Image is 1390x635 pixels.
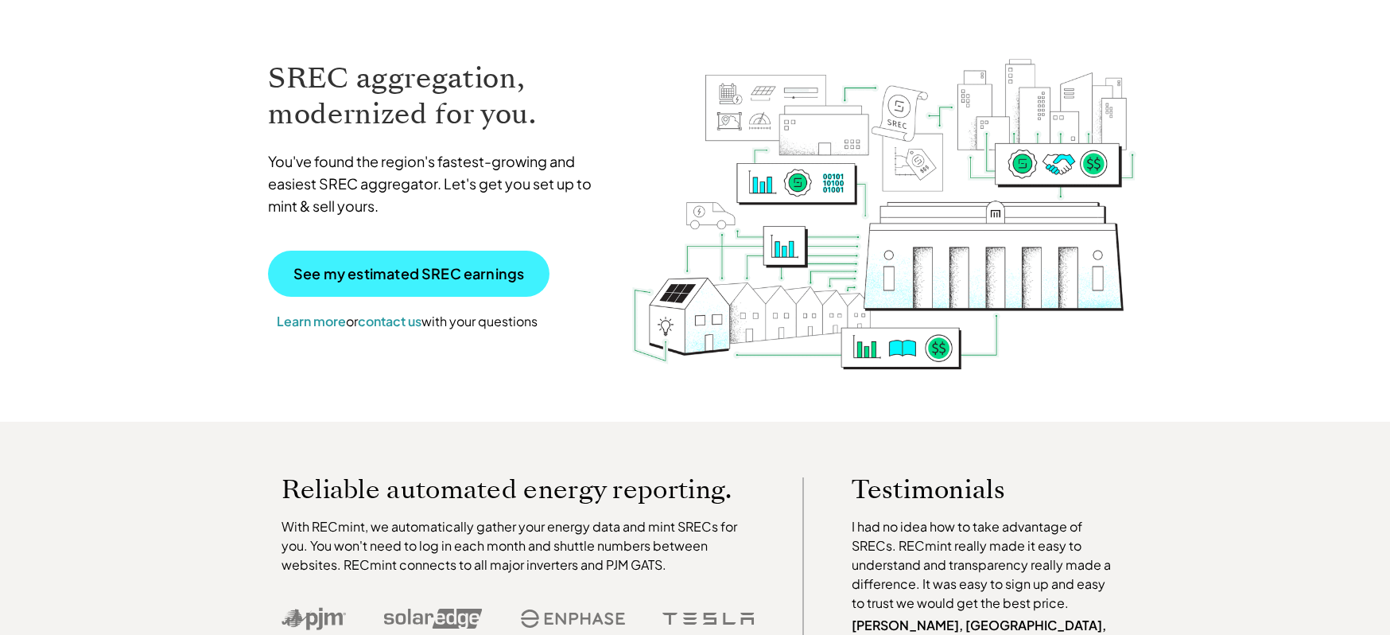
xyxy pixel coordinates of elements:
p: You've found the region's fastest-growing and easiest SREC aggregator. Let's get you set up to mi... [268,150,607,217]
p: See my estimated SREC earnings [293,267,524,281]
h1: SREC aggregation, modernized for you. [268,60,607,132]
p: I had no idea how to take advantage of SRECs. RECmint really made it easy to understand and trans... [852,517,1119,613]
p: With RECmint, we automatically gather your energy data and mint SRECs for you. You won't need to ... [281,517,755,575]
a: contact us [358,313,421,329]
a: See my estimated SREC earnings [268,251,549,297]
img: RECmint value cycle [631,17,1138,374]
a: Learn more [277,313,346,329]
p: or with your questions [268,311,546,332]
p: Reliable automated energy reporting. [281,477,755,501]
p: Testimonials [852,477,1089,501]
